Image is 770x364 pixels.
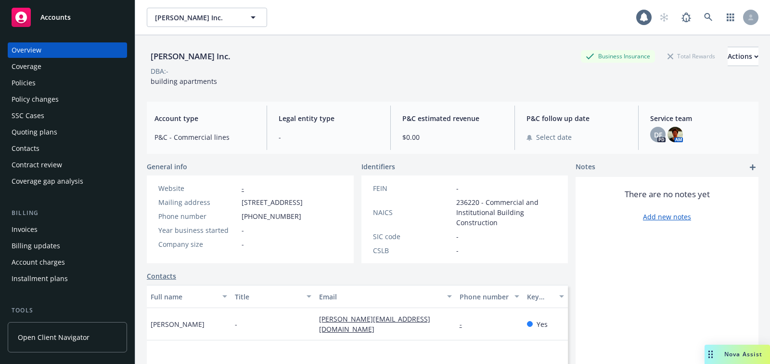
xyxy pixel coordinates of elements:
span: [PERSON_NAME] [151,319,205,329]
div: Coverage gap analysis [12,174,83,189]
a: Coverage gap analysis [8,174,127,189]
span: [PHONE_NUMBER] [242,211,301,221]
div: Invoices [12,222,38,237]
div: Phone number [158,211,238,221]
span: Accounts [40,13,71,21]
span: Account type [154,113,255,123]
span: Select date [536,132,572,142]
a: - [460,320,470,329]
div: NAICS [373,207,452,217]
span: - [456,231,459,242]
div: Tools [8,306,127,315]
a: Account charges [8,255,127,270]
span: - [235,319,237,329]
span: Notes [576,162,595,173]
a: SSC Cases [8,108,127,123]
span: building apartments [151,77,217,86]
span: P&C follow up date [526,113,627,123]
div: Key contact [527,292,553,302]
span: - [456,183,459,193]
div: Company size [158,239,238,249]
div: Title [235,292,301,302]
a: Contacts [8,141,127,156]
button: Phone number [456,285,523,308]
span: General info [147,162,187,172]
span: - [242,225,244,235]
div: Drag to move [705,345,717,364]
span: Open Client Navigator [18,332,90,342]
span: [PERSON_NAME] Inc. [155,13,238,23]
span: There are no notes yet [625,189,710,200]
a: Policy changes [8,92,127,107]
div: SSC Cases [12,108,44,123]
a: Search [699,8,718,27]
div: Email [319,292,441,302]
span: Yes [537,319,548,329]
button: Key contact [523,285,568,308]
a: Coverage [8,59,127,74]
a: Switch app [721,8,740,27]
a: add [747,162,758,173]
img: photo [667,127,683,142]
span: Identifiers [361,162,395,172]
span: - [279,132,379,142]
a: Installment plans [8,271,127,286]
div: Year business started [158,225,238,235]
div: Business Insurance [581,50,655,62]
div: [PERSON_NAME] Inc. [147,50,234,63]
button: Actions [728,47,758,66]
div: Account charges [12,255,65,270]
a: Accounts [8,4,127,31]
div: Coverage [12,59,41,74]
a: Contract review [8,157,127,173]
span: $0.00 [402,132,503,142]
span: Nova Assist [724,350,762,358]
div: Quoting plans [12,124,57,140]
a: Invoices [8,222,127,237]
div: Website [158,183,238,193]
span: - [456,245,459,256]
div: FEIN [373,183,452,193]
a: Overview [8,42,127,58]
span: Service team [650,113,751,123]
a: Start snowing [654,8,674,27]
div: Mailing address [158,197,238,207]
div: Contacts [12,141,39,156]
div: Policy changes [12,92,59,107]
a: Quoting plans [8,124,127,140]
div: Actions [728,47,758,66]
a: Contacts [147,271,176,281]
a: Add new notes [643,212,691,222]
button: Title [231,285,315,308]
span: P&C estimated revenue [402,113,503,123]
span: Legal entity type [279,113,379,123]
div: Phone number [460,292,509,302]
a: Report a Bug [677,8,696,27]
button: Full name [147,285,231,308]
div: Full name [151,292,217,302]
div: Billing [8,208,127,218]
span: [STREET_ADDRESS] [242,197,303,207]
span: 236220 - Commercial and Institutional Building Construction [456,197,557,228]
div: CSLB [373,245,452,256]
div: SIC code [373,231,452,242]
div: Policies [12,75,36,91]
span: DF [654,130,662,140]
a: - [242,184,244,193]
div: Billing updates [12,238,60,254]
div: Total Rewards [663,50,720,62]
div: Installment plans [12,271,68,286]
button: [PERSON_NAME] Inc. [147,8,267,27]
a: Billing updates [8,238,127,254]
button: Nova Assist [705,345,770,364]
span: P&C - Commercial lines [154,132,255,142]
div: Overview [12,42,41,58]
div: Contract review [12,157,62,173]
div: DBA: - [151,66,168,76]
button: Email [315,285,456,308]
a: [PERSON_NAME][EMAIL_ADDRESS][DOMAIN_NAME] [319,314,430,334]
a: Policies [8,75,127,91]
span: - [242,239,244,249]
